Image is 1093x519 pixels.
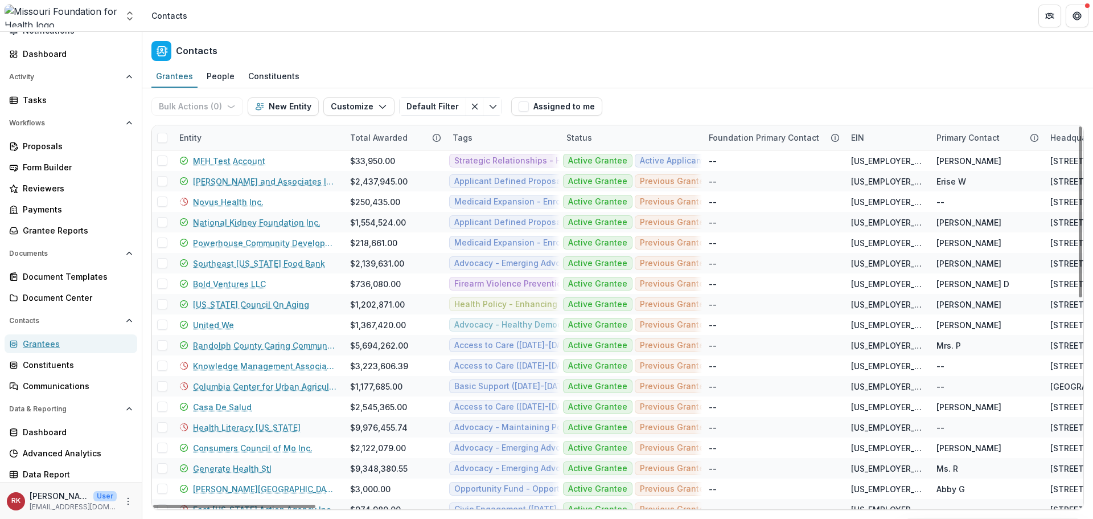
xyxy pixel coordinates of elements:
a: Dashboard [5,423,137,442]
a: Reviewers [5,179,137,198]
div: $2,139,631.00 [350,258,404,269]
div: $250,435.00 [350,196,400,208]
div: [US_EMPLOYER_IDENTIFICATION_NUMBER] [851,463,923,475]
span: Advocacy - Emerging Advocates ([DATE]-[DATE]) [454,443,646,453]
div: Status [560,125,702,150]
a: Southeast [US_STATE] Food Bank [193,258,325,269]
button: Partners [1038,5,1061,27]
a: Casa De Salud [193,401,252,413]
div: $2,122,079.00 [350,442,406,454]
span: Previous Grantee [640,484,709,494]
div: -- [709,504,717,516]
div: Reviewers [23,182,128,194]
a: Bold Ventures LLC [193,278,266,290]
div: -- [936,196,944,208]
h2: Contacts [176,46,217,56]
div: Contacts [151,10,187,22]
span: Active Grantee [568,505,627,514]
div: $9,976,455.74 [350,422,408,434]
div: -- [709,196,717,208]
span: Previous Grantee [640,443,709,453]
div: Status [560,132,599,144]
div: Entity [172,125,343,150]
button: Default Filter [399,97,466,116]
div: Total Awarded [343,132,414,144]
span: Previous Grantee [640,218,709,227]
div: EIN [844,132,871,144]
span: Active Grantee [568,402,627,412]
button: Bulk Actions (0) [151,97,243,116]
span: Active Grantee [568,238,627,248]
button: More [121,495,135,508]
a: National Kidney Foundation Inc. [193,216,320,228]
div: [PERSON_NAME] [936,237,1001,249]
p: [EMAIL_ADDRESS][DOMAIN_NAME] [30,502,117,512]
span: Previous Grantee [640,382,709,391]
div: [US_EMPLOYER_IDENTIFICATION_NUMBER] [851,360,923,372]
div: [PERSON_NAME] [936,216,1001,228]
div: -- [709,422,717,434]
div: [PERSON_NAME] [936,258,1001,269]
a: Payments [5,200,137,219]
div: [US_EMPLOYER_IDENTIFICATION_NUMBER] [851,237,923,249]
button: Clear filter [466,97,484,116]
div: Foundation Primary Contact [702,125,844,150]
div: Dashboard [23,48,128,60]
div: -- [709,278,717,290]
div: $1,177,685.00 [350,381,402,393]
button: Get Help [1066,5,1088,27]
a: [US_STATE] Council On Aging [193,299,309,310]
span: Advocacy - Healthy Democracy [454,320,579,330]
span: Active Grantee [568,341,627,350]
div: $9,348,380.55 [350,463,408,475]
div: -- [709,175,717,187]
div: [US_EMPLOYER_IDENTIFICATION_NUMBER] [851,319,923,331]
span: Active Grantee [568,177,627,186]
a: Consumers Council of Mo Inc. [193,442,313,454]
a: Document Templates [5,267,137,286]
span: Applicant Defined Proposal ([DATE]-[DATE]) - Services Improvement [454,218,724,227]
span: Strategic Relationships - Health Equity Fund [454,156,631,166]
div: [US_EMPLOYER_IDENTIFICATION_NUMBER] [851,175,923,187]
a: Grantee Reports [5,221,137,240]
span: Active Grantee [568,443,627,453]
span: Previous Grantee [640,505,709,514]
div: [PERSON_NAME] [936,155,1001,167]
div: $2,437,945.00 [350,175,408,187]
div: Form Builder [23,161,128,173]
a: Proposals [5,137,137,156]
div: Document Center [23,292,128,304]
span: Access to Care ([DATE]-[DATE]) - Reimagining Approaches ([DATE]-[DATE]) [454,402,749,412]
span: Active Grantee [568,320,627,330]
p: [PERSON_NAME] [30,490,89,502]
div: Total Awarded [343,125,446,150]
div: -- [709,360,717,372]
div: Constituents [244,68,304,84]
span: Health Policy - Enhancing Access to Care [454,300,619,309]
div: Tags [446,125,560,150]
div: Document Templates [23,271,128,283]
div: Mrs. P [936,340,961,352]
div: -- [936,422,944,434]
div: Grantees [151,68,198,84]
span: Previous Grantee [640,300,709,309]
a: MFH Test Account [193,155,265,167]
div: -- [936,360,944,372]
div: [US_EMPLOYER_IDENTIFICATION_NUMBER] [851,401,923,413]
div: -- [709,155,717,167]
div: -- [709,483,717,495]
div: [US_EMPLOYER_IDENTIFICATION_NUMBER] [851,278,923,290]
div: $1,554,524.00 [350,216,406,228]
div: Grantee Reports [23,224,128,236]
span: Previous Grantee [640,259,709,268]
button: New Entity [248,97,319,116]
a: Form Builder [5,158,137,177]
div: [US_EMPLOYER_IDENTIFICATION_NUMBER] [851,155,923,167]
div: -- [709,319,717,331]
div: Proposals [23,140,128,152]
div: $1,367,420.00 [350,319,406,331]
div: Primary Contact [930,125,1043,150]
button: Open entity switcher [122,5,138,27]
span: Medicaid Expansion - Enrollment Assistance and Training ([DATE]-[DATE]) [454,197,747,207]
